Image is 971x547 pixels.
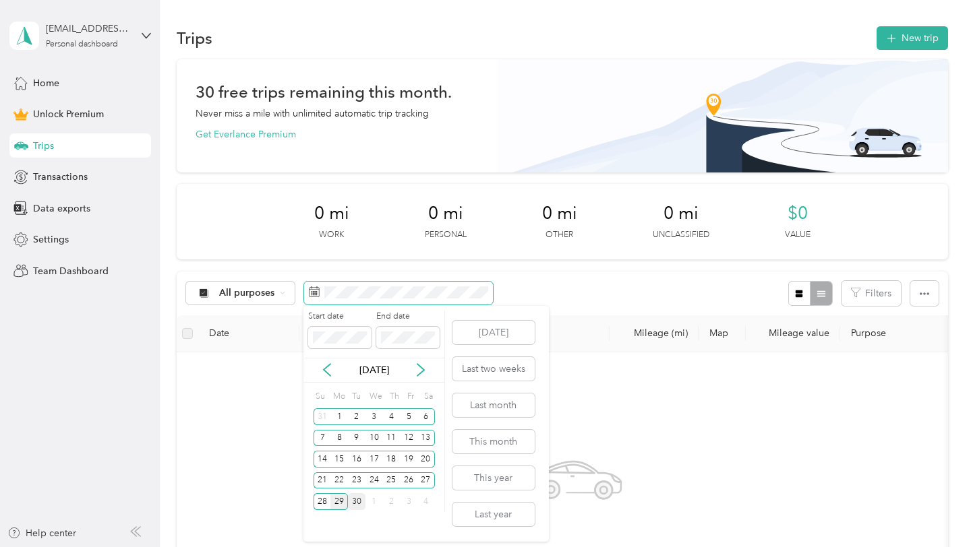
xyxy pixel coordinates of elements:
[417,451,435,468] div: 20
[367,387,383,406] div: We
[400,493,417,510] div: 3
[452,321,535,344] button: [DATE]
[365,451,383,468] div: 17
[542,203,577,224] span: 0 mi
[417,408,435,425] div: 6
[877,26,948,50] button: New trip
[314,430,331,447] div: 7
[330,493,348,510] div: 29
[383,472,401,489] div: 25
[400,451,417,468] div: 19
[383,408,401,425] div: 4
[330,387,345,406] div: Mo
[788,203,808,224] span: $0
[664,203,699,224] span: 0 mi
[198,315,299,352] th: Date
[319,229,344,241] p: Work
[452,357,535,381] button: Last two weeks
[785,229,811,241] p: Value
[383,430,401,447] div: 11
[33,107,104,121] span: Unlock Premium
[365,430,383,447] div: 10
[365,472,383,489] div: 24
[383,451,401,468] div: 18
[452,430,535,453] button: This month
[314,387,326,406] div: Su
[7,526,76,540] button: Help center
[400,472,417,489] div: 26
[417,493,435,510] div: 4
[417,472,435,489] div: 27
[400,408,417,425] div: 5
[33,264,109,278] span: Team Dashboard
[33,170,88,184] span: Transactions
[452,466,535,490] button: This year
[219,288,275,298] span: All purposes
[365,493,383,510] div: 1
[546,229,573,241] p: Other
[497,59,948,172] img: Banner
[653,229,709,241] p: Unclassified
[895,472,971,547] iframe: Everlance-gr Chat Button Frame
[33,139,54,153] span: Trips
[842,281,901,306] button: Filters
[746,315,840,352] th: Mileage value
[314,493,331,510] div: 28
[33,76,59,90] span: Home
[177,31,212,45] h1: Trips
[314,472,331,489] div: 21
[610,315,699,352] th: Mileage (mi)
[330,408,348,425] div: 1
[314,451,331,468] div: 14
[348,430,365,447] div: 9
[452,503,535,526] button: Last year
[46,40,118,49] div: Personal dashboard
[350,387,363,406] div: Tu
[405,387,417,406] div: Fr
[330,430,348,447] div: 8
[383,493,401,510] div: 2
[365,408,383,425] div: 3
[422,387,435,406] div: Sa
[699,315,746,352] th: Map
[330,472,348,489] div: 22
[425,229,467,241] p: Personal
[428,203,463,224] span: 0 mi
[346,363,403,377] p: [DATE]
[348,493,365,510] div: 30
[330,451,348,468] div: 15
[348,451,365,468] div: 16
[33,232,69,247] span: Settings
[400,430,417,447] div: 12
[417,430,435,447] div: 13
[348,408,365,425] div: 2
[46,22,130,36] div: [EMAIL_ADDRESS][DOMAIN_NAME]
[376,311,440,323] label: End date
[33,201,90,216] span: Data exports
[387,387,400,406] div: Th
[196,106,429,121] p: Never miss a mile with unlimited automatic trip tracking
[452,393,535,417] button: Last month
[299,315,610,352] th: Locations
[314,203,349,224] span: 0 mi
[196,85,452,99] h1: 30 free trips remaining this month.
[308,311,372,323] label: Start date
[348,472,365,489] div: 23
[196,127,296,141] button: Get Everlance Premium
[314,408,331,425] div: 31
